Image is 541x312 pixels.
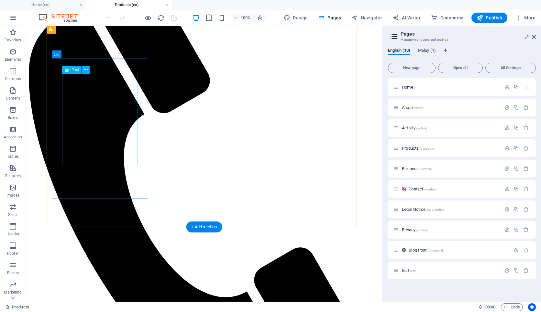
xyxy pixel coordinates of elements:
div: Duplicate [513,268,519,273]
span: Open all [441,66,480,70]
p: Content [6,96,20,101]
button: Design [281,13,311,23]
button: Usercentrics [528,303,536,311]
div: Remove [523,105,529,110]
p: Favorites [5,38,21,43]
p: Forms [7,270,19,275]
span: /blog-post [427,249,443,252]
div: Duplicate [513,207,519,212]
div: Remove [523,125,529,131]
div: Design (Ctrl+Alt+Y) [281,13,311,23]
h6: 100% [240,14,251,22]
span: /activity [416,126,427,130]
span: Click to open page [402,85,415,90]
div: Privacy/privacy [400,228,501,232]
span: AI Writer [392,15,421,21]
button: Publish [471,13,507,23]
p: Elements [5,57,21,62]
div: Settings [513,247,519,253]
div: Settings [504,207,510,212]
span: New page [391,66,433,70]
i: Reload page [157,14,165,22]
div: Remove [523,247,529,253]
button: Commerce [428,13,466,23]
div: Remove [523,207,529,212]
button: Navigator [349,13,385,23]
p: Boxes [8,115,18,120]
button: Code [501,303,523,311]
span: /about [414,106,424,110]
span: Click to open page [402,207,444,212]
h2: Pages [401,31,536,37]
div: Settings [504,227,510,232]
p: Accordion [4,134,22,140]
div: Settings [504,166,510,171]
button: Open all [438,63,483,73]
button: Pages [316,13,344,23]
button: More [513,13,538,23]
div: Settings [504,186,510,192]
i: On resize automatically adjust zoom level to fit chosen device. [257,15,263,21]
p: Slider [8,212,18,217]
span: Click to open page [402,227,428,232]
a: Click to cancel selection. Double-click to open Pages [5,303,29,311]
p: Columns [5,76,21,81]
div: Settings [504,268,510,273]
span: 00 00 [485,303,495,311]
div: Products/products [400,146,501,150]
span: Partners [402,166,432,171]
span: Click to open page [402,125,427,130]
span: Contact [409,187,436,191]
span: Navigator [351,15,382,21]
div: About/about [400,105,501,110]
button: New page [388,63,436,73]
div: Duplicate [513,145,519,151]
div: Contact/contact [407,187,501,191]
div: Remove [523,186,529,192]
button: AI Writer [390,13,423,23]
div: Duplicate [513,166,519,171]
button: 100% [231,14,254,22]
div: Legal Notice/legal-notice [400,207,501,211]
p: Features [5,173,21,178]
span: All Settings [488,66,533,70]
p: Marketing [4,290,22,295]
h4: Products (en) [86,1,172,8]
button: Click here to leave preview mode and continue editing [144,14,152,22]
div: Settings [504,105,510,110]
span: Publish [477,15,502,21]
button: reload [157,14,165,22]
div: Settings [504,145,510,151]
div: The startpage cannot be deleted [523,84,529,90]
div: test/test [400,268,501,273]
span: Pages [318,15,341,21]
span: Code [504,303,520,311]
div: Remove [523,227,529,232]
span: Click to open page [409,248,443,253]
span: /test [410,269,417,273]
div: Settings [504,125,510,131]
div: Activity/activity [400,126,501,130]
div: Partners/partners [400,167,501,171]
button: All Settings [485,63,536,73]
span: English (10) [388,47,410,56]
span: /products [419,147,434,150]
div: Home/ [400,85,501,89]
p: Tables [7,154,19,159]
div: Duplicate [513,186,519,192]
span: More [515,15,535,21]
p: Footer [7,251,19,256]
span: : [490,305,491,309]
div: Language Tabs [388,48,536,60]
div: This layout is used as a template for all items (e.g. a blog post) of this collection. The conten... [401,247,407,253]
div: + Add section [186,221,222,232]
div: Remove [523,268,529,273]
h3: Manage your pages and settings [401,37,523,43]
div: Duplicate [513,84,519,90]
span: Design [284,15,308,21]
span: Commerce [431,15,464,21]
div: Duplicate [513,227,519,232]
img: Editor Logo [37,14,86,22]
p: Header [6,231,19,237]
span: /legal-notice [426,208,444,211]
